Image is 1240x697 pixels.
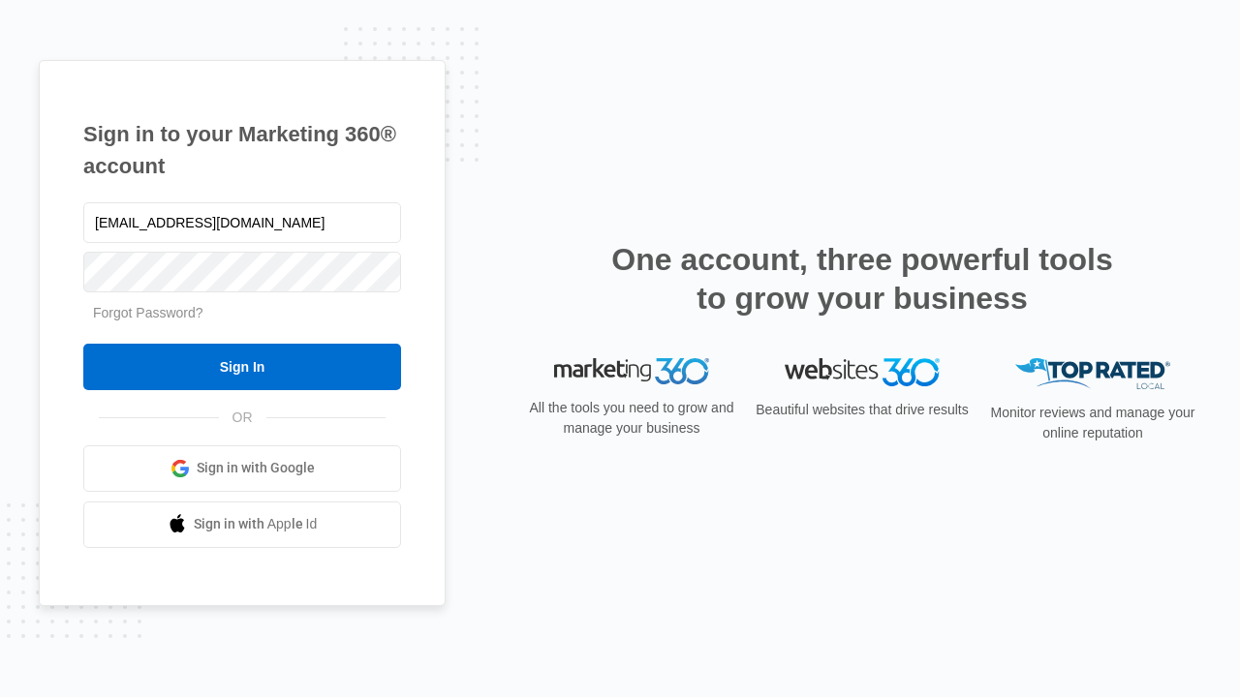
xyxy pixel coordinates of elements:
[984,403,1201,443] p: Monitor reviews and manage your online reputation
[83,118,401,182] h1: Sign in to your Marketing 360® account
[197,458,315,478] span: Sign in with Google
[554,358,709,385] img: Marketing 360
[605,240,1119,318] h2: One account, three powerful tools to grow your business
[194,514,318,534] span: Sign in with Apple Id
[93,305,203,320] a: Forgot Password?
[83,202,401,243] input: Email
[219,408,266,428] span: OR
[83,445,401,492] a: Sign in with Google
[754,400,971,420] p: Beautiful websites that drive results
[523,398,740,439] p: All the tools you need to grow and manage your business
[83,344,401,390] input: Sign In
[785,358,940,386] img: Websites 360
[1015,358,1170,390] img: Top Rated Local
[83,501,401,548] a: Sign in with Apple Id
